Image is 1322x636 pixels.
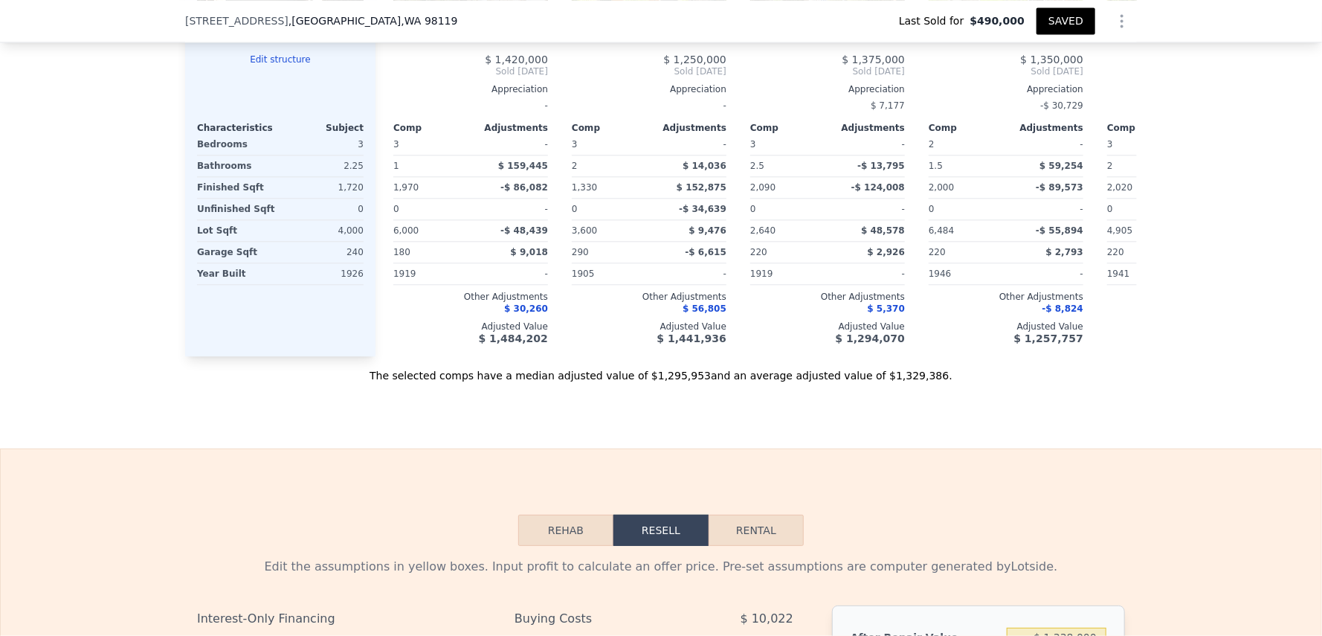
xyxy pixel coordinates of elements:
[500,182,548,193] span: -$ 86,082
[750,263,825,284] div: 1919
[197,134,277,155] div: Bedrooms
[1107,247,1124,257] span: 220
[929,139,935,150] span: 2
[197,54,364,65] button: Edit structure
[750,139,756,150] span: 3
[197,122,280,134] div: Characteristics
[283,155,364,176] div: 2.25
[831,134,905,155] div: -
[750,182,776,193] span: 2,090
[1009,199,1083,219] div: -
[498,161,548,171] span: $ 159,445
[750,122,828,134] div: Comp
[518,515,613,546] button: Rehab
[1020,54,1083,65] span: $ 1,350,000
[1107,263,1181,284] div: 1941
[185,356,1137,383] div: The selected comps have a median adjusted value of $1,295,953 and an average adjusted value of $1...
[842,54,905,65] span: $ 1,375,000
[401,15,457,27] span: , WA 98119
[861,225,905,236] span: $ 48,578
[479,333,548,344] span: $ 1,484,202
[899,13,970,28] span: Last Sold for
[280,122,364,134] div: Subject
[750,247,767,257] span: 220
[649,122,726,134] div: Adjustments
[657,333,726,344] span: $ 1,441,936
[683,161,726,171] span: $ 14,036
[197,199,277,219] div: Unfinished Sqft
[393,83,548,95] div: Appreciation
[572,321,726,333] div: Adjusted Value
[393,247,410,257] span: 180
[1039,161,1083,171] span: $ 59,254
[283,242,364,263] div: 240
[393,155,468,176] div: 1
[929,65,1083,77] span: Sold [DATE]
[929,263,1003,284] div: 1946
[652,263,726,284] div: -
[613,515,709,546] button: Resell
[929,321,1083,333] div: Adjusted Value
[393,263,468,284] div: 1919
[283,263,364,284] div: 1926
[474,263,548,284] div: -
[197,558,1125,576] div: Edit the assumptions in yellow boxes. Input profit to calculate an offer price. Pre-set assumptio...
[929,155,1003,176] div: 1.5
[652,134,726,155] div: -
[572,139,578,150] span: 3
[283,177,364,198] div: 1,720
[1107,225,1132,236] span: 4,905
[572,182,597,193] span: 1,330
[1107,65,1262,77] span: Sold [DATE]
[393,291,548,303] div: Other Adjustments
[572,95,726,116] div: -
[474,134,548,155] div: -
[868,303,905,314] span: $ 5,370
[929,225,954,236] span: 6,484
[572,83,726,95] div: Appreciation
[1036,7,1095,34] button: SAVED
[572,247,589,257] span: 290
[485,54,548,65] span: $ 1,420,000
[929,83,1083,95] div: Appreciation
[197,263,277,284] div: Year Built
[871,100,905,111] span: $ 7,177
[750,155,825,176] div: 2.5
[929,291,1083,303] div: Other Adjustments
[686,247,726,257] span: -$ 6,615
[1107,155,1181,176] div: 2
[1107,291,1262,303] div: Other Adjustments
[1107,182,1132,193] span: 2,020
[1040,100,1083,111] span: -$ 30,729
[750,321,905,333] div: Adjusted Value
[750,65,905,77] span: Sold [DATE]
[750,204,756,214] span: 0
[393,95,548,116] div: -
[515,606,680,632] div: Buying Costs
[572,65,726,77] span: Sold [DATE]
[1009,263,1083,284] div: -
[1107,204,1113,214] span: 0
[677,182,726,193] span: $ 152,875
[679,204,726,214] span: -$ 34,639
[683,303,726,314] span: $ 56,805
[471,122,548,134] div: Adjustments
[393,225,419,236] span: 6,000
[393,182,419,193] span: 1,970
[288,13,458,28] span: , [GEOGRAPHIC_DATA]
[572,263,646,284] div: 1905
[828,122,905,134] div: Adjustments
[393,139,399,150] span: 3
[283,134,364,155] div: 3
[572,122,649,134] div: Comp
[197,242,277,263] div: Garage Sqft
[283,199,364,219] div: 0
[929,182,954,193] span: 2,000
[689,225,726,236] span: $ 9,476
[1107,83,1262,95] div: Appreciation
[929,204,935,214] span: 0
[474,199,548,219] div: -
[663,54,726,65] span: $ 1,250,000
[504,303,548,314] span: $ 30,260
[572,204,578,214] span: 0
